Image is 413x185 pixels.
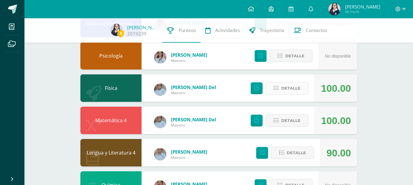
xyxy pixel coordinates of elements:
[80,42,142,69] div: Psicología
[154,148,166,160] img: 5b95fb31ce165f59b8e7309a55f651c9.png
[287,147,306,158] span: Detalle
[110,24,123,36] img: c908bf728ceebb8ce0c1cc550b182be8.png
[117,30,124,37] span: 6
[171,123,216,128] span: Maestro
[179,27,196,34] span: Punteos
[266,82,308,94] button: Detalle
[266,114,308,127] button: Detalle
[80,139,142,166] div: Lengua y Literatura 4
[260,27,284,34] span: Trayectoria
[281,83,301,94] span: Detalle
[127,30,146,37] a: 2019239
[306,27,327,34] span: Contactos
[80,107,142,134] div: Matemática 4
[245,18,289,43] a: Trayectoria
[171,90,216,95] span: Maestro
[326,139,351,167] div: 90.00
[215,27,240,34] span: Actividades
[162,18,201,43] a: Punteos
[281,115,301,126] span: Detalle
[127,24,158,30] a: [PERSON_NAME]
[325,54,351,59] span: No disponible
[154,51,166,63] img: 35a8d4e6a1de136e1f9cf0fc85b62773.png
[171,155,207,160] span: Maestro
[270,50,312,62] button: Detalle
[154,84,166,96] img: 9bda7905687ab488ca4bd408901734b0.png
[345,9,380,14] span: Mi Perfil
[271,147,314,159] button: Detalle
[171,84,216,90] span: [PERSON_NAME] del
[345,4,380,10] span: [PERSON_NAME]
[328,3,341,15] img: c908bf728ceebb8ce0c1cc550b182be8.png
[171,52,207,58] span: [PERSON_NAME]
[171,116,216,123] span: [PERSON_NAME] del
[321,75,351,102] div: 100.00
[80,74,142,102] div: Física
[321,107,351,134] div: 100.00
[201,18,245,43] a: Actividades
[171,58,207,63] span: Maestro
[285,50,304,62] span: Detalle
[289,18,332,43] a: Contactos
[154,116,166,128] img: 9bda7905687ab488ca4bd408901734b0.png
[171,149,207,155] span: [PERSON_NAME]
